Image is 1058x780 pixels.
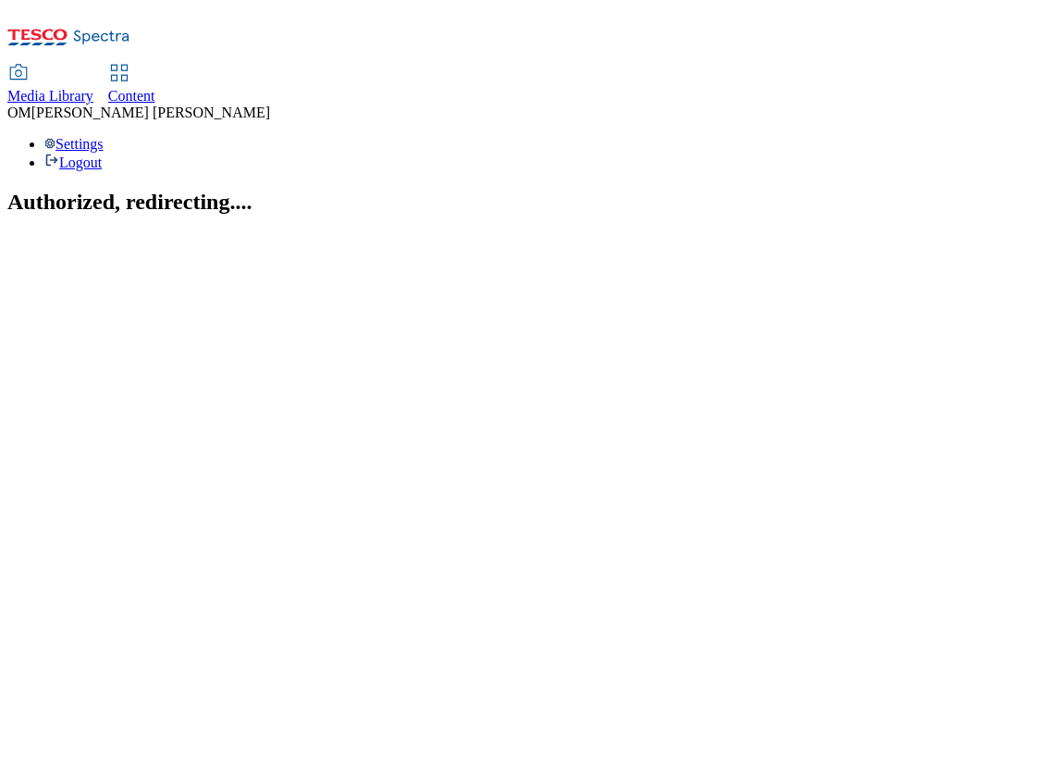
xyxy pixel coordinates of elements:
[44,155,102,170] a: Logout
[44,136,104,152] a: Settings
[7,66,93,105] a: Media Library
[7,105,31,120] span: OM
[7,190,1051,215] h2: Authorized, redirecting....
[31,105,270,120] span: [PERSON_NAME] [PERSON_NAME]
[108,88,155,104] span: Content
[7,88,93,104] span: Media Library
[108,66,155,105] a: Content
